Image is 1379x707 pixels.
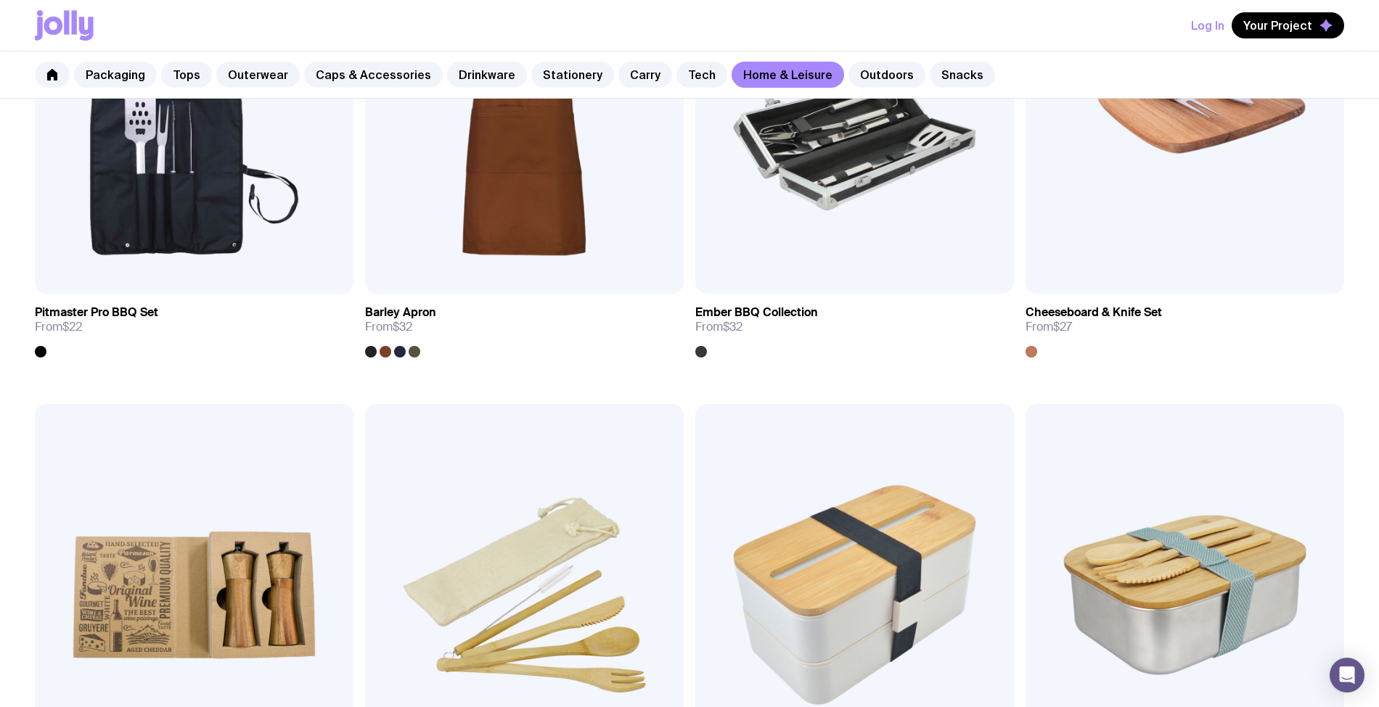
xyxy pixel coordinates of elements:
span: $32 [393,319,412,334]
h3: Pitmaster Pro BBQ Set [35,305,158,320]
a: Drinkware [447,62,527,88]
span: From [1026,320,1072,334]
span: From [365,320,412,334]
a: Tops [161,62,212,88]
a: Packaging [74,62,157,88]
span: $22 [62,319,82,334]
a: Outerwear [216,62,300,88]
a: Ember BBQ CollectionFrom$32 [695,294,1014,357]
a: Pitmaster Pro BBQ SetFrom$22 [35,294,353,357]
a: Carry [618,62,672,88]
span: From [35,320,82,334]
a: Stationery [531,62,614,88]
span: $27 [1053,319,1072,334]
a: Tech [676,62,727,88]
h3: Cheeseboard & Knife Set [1026,305,1162,320]
a: Home & Leisure [732,62,844,88]
h3: Barley Apron [365,305,436,320]
a: Snacks [930,62,995,88]
span: Your Project [1243,18,1312,33]
button: Your Project [1232,12,1344,38]
div: Open Intercom Messenger [1330,658,1364,692]
a: Barley ApronFrom$32 [365,294,684,357]
button: Log In [1191,12,1224,38]
a: Caps & Accessories [304,62,443,88]
h3: Ember BBQ Collection [695,305,818,320]
span: $32 [723,319,742,334]
span: From [695,320,742,334]
a: Outdoors [848,62,925,88]
a: Cheeseboard & Knife SetFrom$27 [1026,294,1344,357]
